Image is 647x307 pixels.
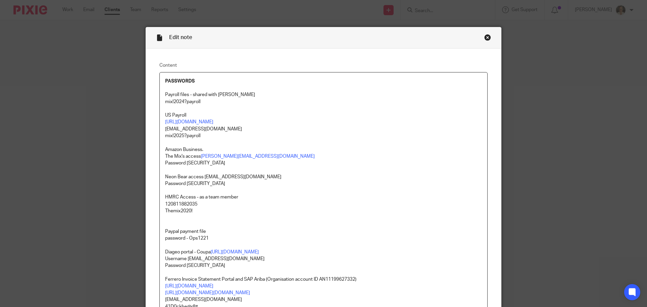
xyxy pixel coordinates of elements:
[165,146,482,153] p: Amazon Business.
[165,132,482,139] p: mix!2025?payroll
[165,276,482,283] p: Ferrero Invoice Statement Portal and SAP Ariba (Organisation account ID AN11199627332)
[165,262,482,269] p: Password [SECURITY_DATA]
[165,235,482,242] p: password - Ops1221
[165,126,482,132] p: [EMAIL_ADDRESS][DOMAIN_NAME]
[165,249,482,255] p: Diageo portal - Coupa
[165,120,213,124] a: [URL][DOMAIN_NAME]
[165,112,482,119] p: US Payroll
[165,296,482,303] p: [EMAIL_ADDRESS][DOMAIN_NAME]
[165,98,482,105] p: mix!2024?payroll
[165,284,213,288] a: [URL][DOMAIN_NAME]
[165,79,195,84] strong: PASSWORDS
[159,62,488,69] label: Content
[165,153,482,160] p: The Mix's access
[211,250,259,254] a: [URL][DOMAIN_NAME]
[165,208,482,214] p: Themix2020!
[165,180,482,187] p: Password [SECURITY_DATA]
[165,194,482,201] p: HMRC Access - as a team member
[169,35,192,40] span: Edit note
[165,174,482,180] p: Neon Bear access [EMAIL_ADDRESS][DOMAIN_NAME]
[165,160,482,166] p: Password [SECURITY_DATA]
[165,91,482,98] p: Payroll files - shared with [PERSON_NAME]
[165,228,482,235] p: Paypal payment file
[201,154,315,159] a: [PERSON_NAME][EMAIL_ADDRESS][DOMAIN_NAME]
[165,255,482,262] p: Username [EMAIL_ADDRESS][DOMAIN_NAME]
[165,290,250,295] a: [URL][DOMAIN_NAME][DOMAIN_NAME]
[484,34,491,41] div: Close this dialog window
[165,201,482,208] p: 120811882035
